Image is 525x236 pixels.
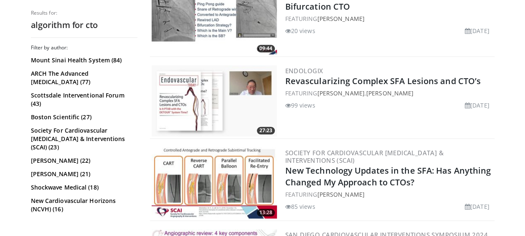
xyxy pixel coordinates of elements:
li: 99 views [285,101,315,110]
p: Results for: [31,10,137,16]
a: [PERSON_NAME] [317,89,364,97]
span: 27:23 [257,127,275,134]
a: Shockwave Medical (18) [31,183,135,192]
li: [DATE] [465,101,489,110]
a: [PERSON_NAME] (21) [31,170,135,178]
a: Mount Sinai Health System (84) [31,56,135,64]
a: [PERSON_NAME] (22) [31,156,135,165]
li: 20 views [285,26,315,35]
img: be4d59eb-1291-4357-919b-a578c3c623cb.300x170_q85_crop-smart_upscale.jpg [152,65,277,136]
div: FEATURING [285,190,493,199]
li: 85 views [285,202,315,211]
h3: Filter by author: [31,44,137,51]
img: 8ea11dad-ad4c-4f69-8f7a-b358119d8809.300x170_q85_crop-smart_upscale.jpg [152,147,277,218]
a: New Cardiovascular Horizons (NCVH) (16) [31,197,135,213]
span: 13:28 [257,209,275,216]
a: [PERSON_NAME] [366,89,413,97]
a: Endologix [285,67,323,75]
h2: algorithm for cto [31,20,137,31]
div: FEATURING , [285,89,493,97]
li: [DATE] [465,202,489,211]
a: Society for Cardiovascular [MEDICAL_DATA] & Interventions (SCAI) [285,149,444,164]
a: Boston Scientific (27) [31,113,135,121]
div: FEATURING [285,14,493,23]
a: 27:23 [152,65,277,136]
a: Revascularizing Complex SFA Lesions and CTO’s [285,75,481,87]
li: [DATE] [465,26,489,35]
a: ARCH The Advanced [MEDICAL_DATA] (77) [31,69,135,86]
a: Society For Cardiovascular [MEDICAL_DATA] & Interventions (SCAI) (23) [31,126,135,151]
a: 13:28 [152,147,277,218]
span: 09:44 [257,45,275,52]
a: [PERSON_NAME] [317,15,364,23]
a: New Technology Updates in the SFA: Has Anything Changed My Approach to CTOs? [285,165,491,188]
a: Bifurcation CTO [285,1,350,12]
a: Scottsdale Interventional Forum (43) [31,91,135,108]
a: [PERSON_NAME] [317,190,364,198]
